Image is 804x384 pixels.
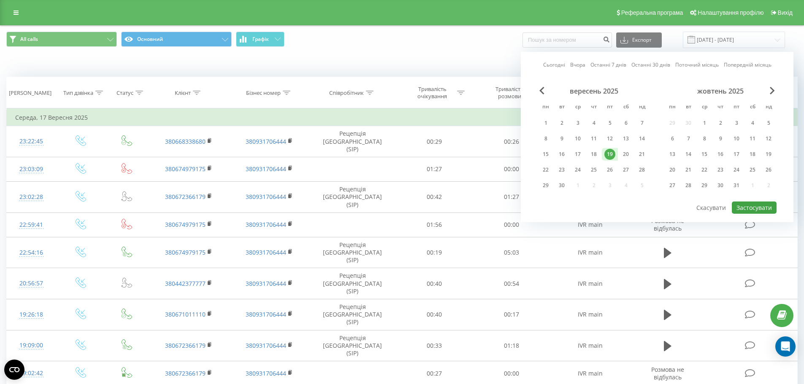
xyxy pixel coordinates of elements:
[165,248,206,256] a: 380674979175
[588,133,599,144] div: 11
[604,133,615,144] div: 12
[618,164,634,176] div: сб 27 вер 2025 р.
[715,133,726,144] div: 9
[712,179,728,192] div: чт 30 жовт 2025 р.
[667,180,678,191] div: 27
[556,180,567,191] div: 30
[246,165,286,173] a: 380931706444
[604,118,615,129] div: 5
[538,132,554,145] div: пн 8 вер 2025 р.
[604,149,615,160] div: 19
[252,36,269,42] span: Графік
[604,164,615,175] div: 26
[636,101,648,114] abbr: неділя
[588,164,599,175] div: 25
[761,132,777,145] div: нд 12 жовт 2025 р.
[683,164,694,175] div: 21
[699,133,710,144] div: 8
[309,268,396,299] td: Рецепція [GEOGRAPHIC_DATA] (SIP)
[731,118,742,129] div: 3
[586,148,602,161] div: чт 18 вер 2025 р.
[572,149,583,160] div: 17
[15,365,48,381] div: 19:02:42
[4,360,24,380] button: Open CMP widget
[570,61,585,69] a: Вчора
[309,182,396,213] td: Рецепція [GEOGRAPHIC_DATA] (SIP)
[731,133,742,144] div: 10
[522,32,612,48] input: Пошук за номером
[572,164,583,175] div: 24
[664,148,680,161] div: пн 13 жовт 2025 р.
[744,132,761,145] div: сб 11 жовт 2025 р.
[666,101,679,114] abbr: понеділок
[763,149,774,160] div: 19
[731,164,742,175] div: 24
[15,217,48,233] div: 22:59:41
[602,132,618,145] div: пт 12 вер 2025 р.
[775,336,796,357] div: Open Intercom Messenger
[15,189,48,205] div: 23:02:28
[309,299,396,330] td: Рецепція [GEOGRAPHIC_DATA] (SIP)
[396,182,473,213] td: 00:42
[396,330,473,361] td: 00:33
[550,212,630,237] td: IVR main
[543,61,565,69] a: Сьогодні
[15,306,48,323] div: 19:26:18
[538,164,554,176] div: пн 22 вер 2025 р.
[540,118,551,129] div: 1
[309,126,396,157] td: Рецепція [GEOGRAPHIC_DATA] (SIP)
[621,9,683,16] span: Реферальна програма
[246,369,286,377] a: 380931706444
[698,101,711,114] abbr: середа
[620,133,631,144] div: 13
[699,149,710,160] div: 15
[15,133,48,150] div: 23:22:45
[473,126,550,157] td: 00:26
[636,133,647,144] div: 14
[620,101,632,114] abbr: субота
[699,180,710,191] div: 29
[396,157,473,181] td: 01:27
[731,180,742,191] div: 31
[588,149,599,160] div: 18
[550,330,630,361] td: IVR main
[602,117,618,129] div: пт 5 вер 2025 р.
[538,117,554,129] div: пн 1 вер 2025 р.
[165,369,206,377] a: 380672366179
[680,148,696,161] div: вт 14 жовт 2025 р.
[747,164,758,175] div: 25
[680,164,696,176] div: вт 21 жовт 2025 р.
[586,117,602,129] div: чт 4 вер 2025 р.
[715,149,726,160] div: 16
[747,118,758,129] div: 4
[699,164,710,175] div: 22
[538,87,650,95] div: вересень 2025
[554,164,570,176] div: вт 23 вер 2025 р.
[602,148,618,161] div: пт 19 вер 2025 р.
[586,164,602,176] div: чт 25 вер 2025 р.
[602,164,618,176] div: пт 26 вер 2025 р.
[246,310,286,318] a: 380931706444
[554,179,570,192] div: вт 30 вер 2025 р.
[636,164,647,175] div: 28
[728,164,744,176] div: пт 24 жовт 2025 р.
[538,179,554,192] div: пн 29 вер 2025 р.
[696,148,712,161] div: ср 15 жовт 2025 р.
[636,118,647,129] div: 7
[473,299,550,330] td: 00:17
[712,164,728,176] div: чт 23 жовт 2025 р.
[715,118,726,129] div: 2
[396,268,473,299] td: 00:40
[620,149,631,160] div: 20
[570,132,586,145] div: ср 10 вер 2025 р.
[651,365,684,381] span: Розмова не відбулась
[15,275,48,292] div: 20:56:57
[540,133,551,144] div: 8
[698,9,763,16] span: Налаштування профілю
[712,132,728,145] div: чт 9 жовт 2025 р.
[246,89,281,97] div: Бізнес номер
[165,193,206,201] a: 380672366179
[762,101,775,114] abbr: неділя
[473,237,550,268] td: 05:03
[664,164,680,176] div: пн 20 жовт 2025 р.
